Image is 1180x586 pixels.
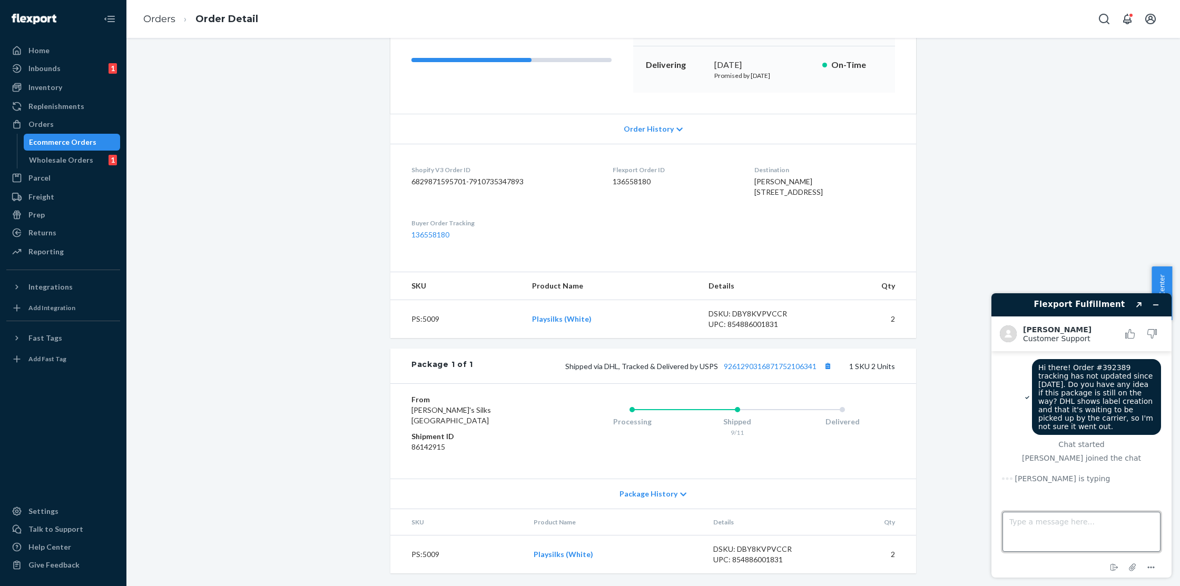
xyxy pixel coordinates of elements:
div: Delivered [790,416,895,427]
a: Returns [6,224,120,241]
div: UPC: 854886001831 [713,554,812,565]
th: Qty [821,509,916,535]
a: Settings [6,503,120,520]
dd: 6829871595701-7910735347893 [411,176,596,187]
td: 2 [816,300,916,339]
div: Fast Tags [28,333,62,343]
div: Give Feedback [28,560,80,570]
button: Fast Tags [6,330,120,346]
div: [DATE] [714,59,814,71]
a: Home [6,42,120,59]
span: Package History [619,489,677,499]
dt: Buyer Order Tracking [411,218,596,227]
div: UPC: 854886001831 [709,319,808,330]
a: Replenishments [6,98,120,115]
th: Product Name [524,272,701,300]
th: Details [700,272,816,300]
div: Add Fast Tag [28,354,66,363]
button: Talk to Support [6,521,120,538]
img: Flexport logo [12,14,56,24]
button: Open notifications [1117,8,1138,29]
th: SKU [390,509,525,535]
div: Help Center [28,542,71,552]
dt: Flexport Order ID [613,165,737,174]
th: Details [705,509,821,535]
div: 1 [109,63,117,74]
a: Inventory [6,79,120,96]
div: Package 1 of 1 [411,359,473,373]
dt: Shopify V3 Order ID [411,165,596,174]
div: DSKU: DBY8KVPVCCR [713,544,812,554]
a: Add Fast Tag [6,351,120,368]
span: Chat [25,7,46,17]
a: 136558180 [411,230,449,239]
div: 9/11 [685,428,790,437]
p: Promised by [DATE] [714,71,814,80]
div: Shipped [685,416,790,427]
button: Open Search Box [1094,8,1115,29]
span: [PERSON_NAME]'s Silks [GEOGRAPHIC_DATA] [411,405,491,425]
div: Ecommerce Orders [29,137,96,147]
div: Reporting [28,246,64,257]
a: Reporting [6,243,120,260]
span: Order History [624,124,674,134]
div: Talk to Support [28,524,83,534]
span: Shipped via DHL, Tracked & Delivered by USPS [565,362,834,371]
a: Prep [6,206,120,223]
span: [PERSON_NAME] [STREET_ADDRESS] [754,177,823,196]
ol: breadcrumbs [135,4,267,35]
div: Prep [28,210,45,220]
a: Orders [143,13,175,25]
a: Freight [6,188,120,205]
div: Wholesale Orders [29,155,93,165]
dt: From [411,394,537,405]
button: Copy tracking number [821,359,834,373]
td: 2 [821,535,916,574]
a: Help Center [6,539,120,555]
a: Parcel [6,170,120,186]
div: 1 [109,155,117,165]
button: Open account menu [1140,8,1161,29]
div: Processing [579,416,685,427]
a: Order Detail [195,13,258,25]
p: Delivering [646,59,706,71]
div: Inventory [28,82,62,93]
a: Orders [6,116,120,133]
dt: Shipment ID [411,431,537,442]
div: Returns [28,227,56,238]
button: Give Feedback [6,557,120,573]
div: Integrations [28,282,73,292]
a: Add Integration [6,300,120,316]
iframe: Find more information here [983,285,1180,586]
button: Close Navigation [99,8,120,29]
div: DSKU: DBY8KVPVCCR [709,309,808,319]
th: SKU [390,272,524,300]
div: Freight [28,192,54,202]
button: Help Center [1152,266,1172,320]
a: Ecommerce Orders [24,134,121,151]
a: 9261290316871752106341 [724,362,817,371]
div: Settings [28,506,58,517]
div: Replenishments [28,101,84,112]
dt: Destination [754,165,895,174]
th: Product Name [525,509,705,535]
div: Add Integration [28,303,75,312]
td: PS:5009 [390,300,524,339]
div: Inbounds [28,63,61,74]
a: Playsilks (White) [532,314,592,323]
div: Orders [28,119,54,130]
a: Playsilks (White) [534,550,593,559]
